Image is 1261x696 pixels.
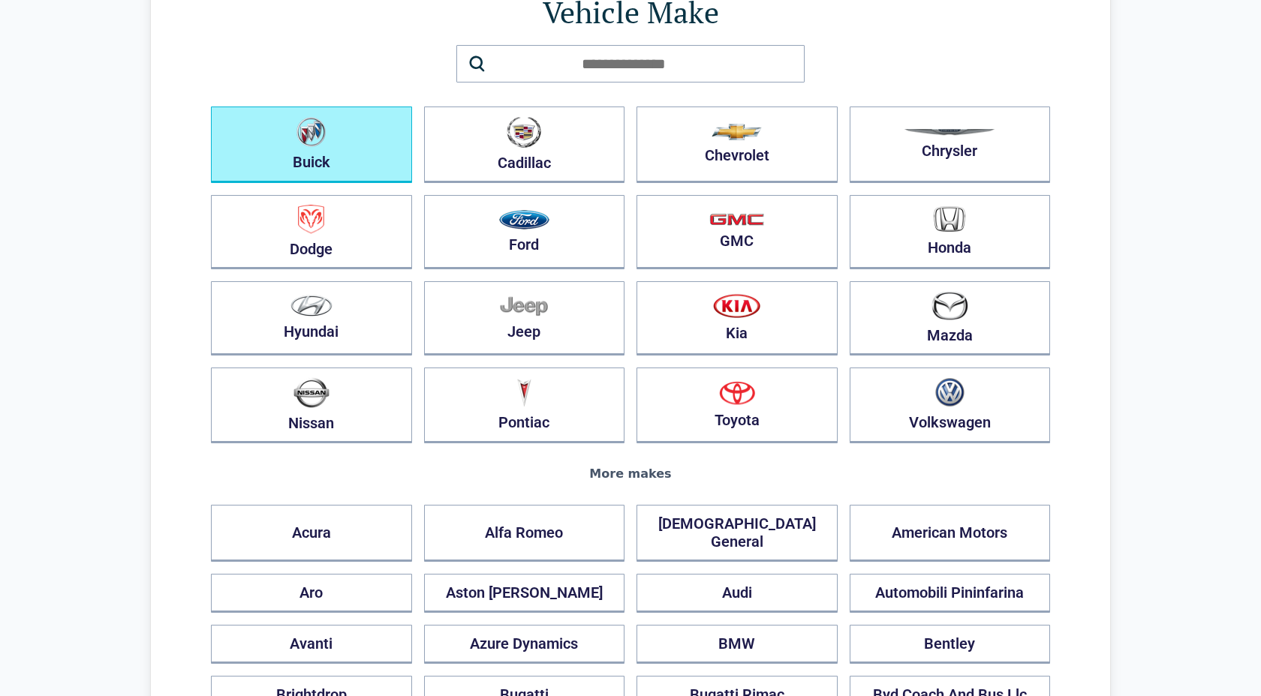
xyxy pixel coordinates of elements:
[424,574,625,613] button: Aston [PERSON_NAME]
[211,195,412,269] button: Dodge
[424,195,625,269] button: Ford
[850,574,1051,613] button: Automobili Pininfarina
[637,574,838,613] button: Audi
[850,625,1051,664] button: Bentley
[850,505,1051,562] button: American Motors
[211,574,412,613] button: Aro
[211,467,1050,481] div: More makes
[637,195,838,269] button: GMC
[211,625,412,664] button: Avanti
[424,625,625,664] button: Azure Dynamics
[850,367,1051,443] button: Volkswagen
[637,625,838,664] button: BMW
[637,281,838,355] button: Kia
[211,106,412,183] button: Buick
[850,195,1051,269] button: Honda
[424,367,625,443] button: Pontiac
[637,106,838,183] button: Chevrolet
[850,106,1051,183] button: Chrysler
[424,505,625,562] button: Alfa Romeo
[211,505,412,562] button: Acura
[850,281,1051,355] button: Mazda
[424,281,625,355] button: Jeep
[637,505,838,562] button: [DEMOGRAPHIC_DATA] General
[637,367,838,443] button: Toyota
[211,281,412,355] button: Hyundai
[211,367,412,443] button: Nissan
[424,106,625,183] button: Cadillac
